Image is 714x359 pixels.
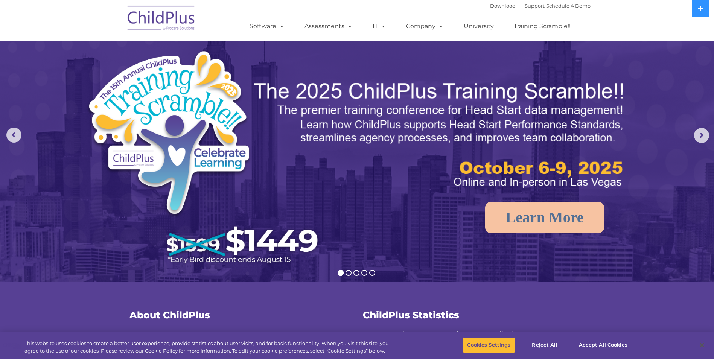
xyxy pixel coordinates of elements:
[694,337,710,353] button: Close
[365,19,394,34] a: IT
[124,0,199,38] img: ChildPlus by Procare Solutions
[521,337,568,353] button: Reject All
[242,19,292,34] a: Software
[490,3,516,9] a: Download
[525,3,545,9] a: Support
[129,309,210,321] span: About ChildPlus
[546,3,591,9] a: Schedule A Demo
[506,19,578,34] a: Training Scramble!!
[485,202,604,233] a: Learn More
[575,337,632,353] button: Accept All Cookies
[456,19,501,34] a: University
[24,340,393,354] div: This website uses cookies to create a better user experience, provide statistics about user visit...
[297,19,360,34] a: Assessments
[363,309,459,321] span: ChildPlus Statistics
[363,330,520,337] strong: Percentage of Head Start agencies that use ChildPlus
[399,19,451,34] a: Company
[129,330,254,339] span: The ORIGINAL Head Start software.
[490,3,591,9] font: |
[463,337,515,353] button: Cookies Settings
